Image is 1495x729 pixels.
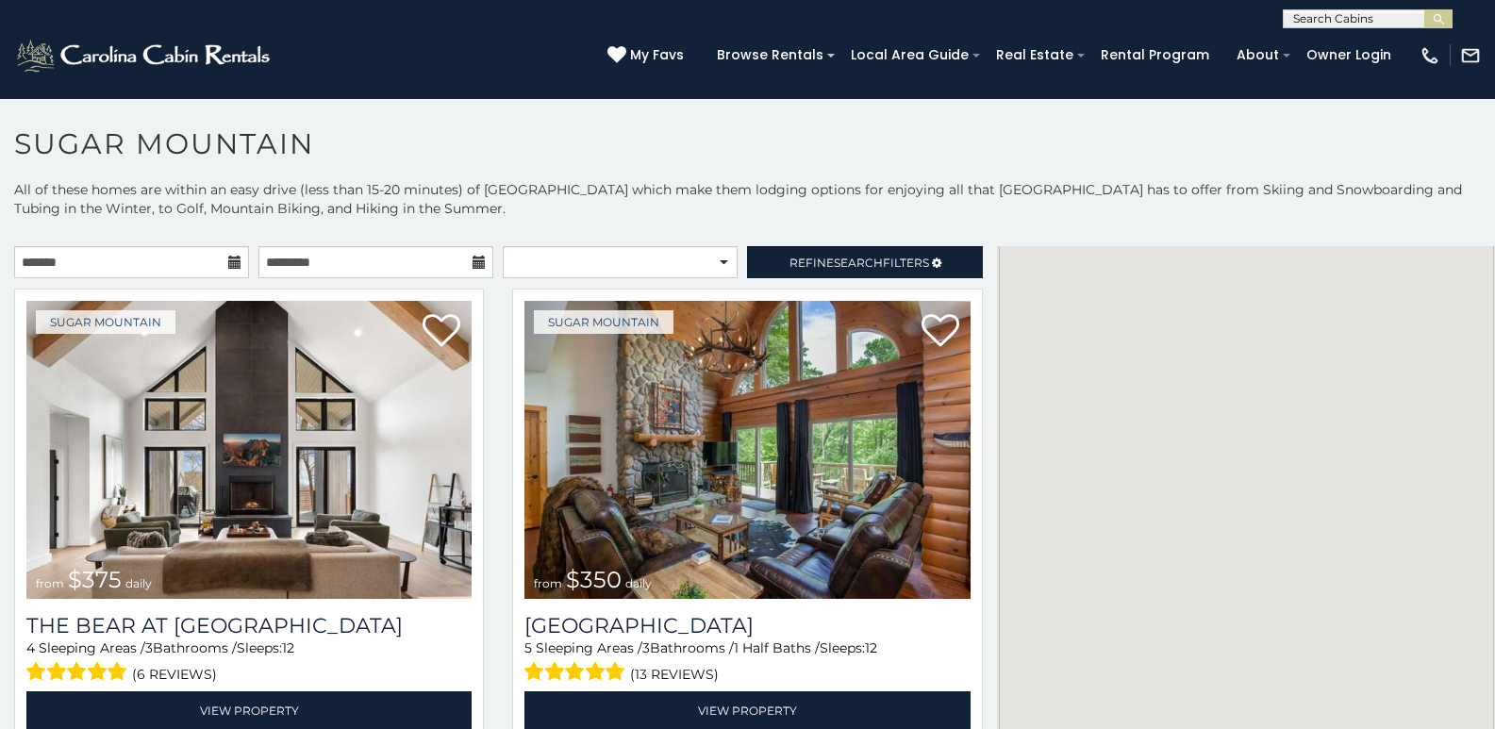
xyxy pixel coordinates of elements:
[534,576,562,590] span: from
[524,301,970,599] img: Grouse Moor Lodge
[14,37,275,75] img: White-1-2.png
[865,639,877,656] span: 12
[1091,41,1219,70] a: Rental Program
[68,566,122,593] span: $375
[282,639,294,656] span: 12
[789,256,929,270] span: Refine Filters
[36,576,64,590] span: from
[36,310,175,334] a: Sugar Mountain
[607,45,689,66] a: My Favs
[734,639,820,656] span: 1 Half Baths /
[834,256,883,270] span: Search
[132,662,217,687] span: (6 reviews)
[841,41,978,70] a: Local Area Guide
[524,613,970,638] h3: Grouse Moor Lodge
[625,576,652,590] span: daily
[423,312,460,352] a: Add to favorites
[1297,41,1401,70] a: Owner Login
[747,246,982,278] a: RefineSearchFilters
[1460,45,1481,66] img: mail-regular-white.png
[707,41,833,70] a: Browse Rentals
[145,639,153,656] span: 3
[630,45,684,65] span: My Favs
[26,613,472,638] h3: The Bear At Sugar Mountain
[26,613,472,638] a: The Bear At [GEOGRAPHIC_DATA]
[26,301,472,599] img: The Bear At Sugar Mountain
[534,310,673,334] a: Sugar Mountain
[524,301,970,599] a: Grouse Moor Lodge from $350 daily
[524,638,970,687] div: Sleeping Areas / Bathrooms / Sleeps:
[642,639,650,656] span: 3
[26,639,35,656] span: 4
[26,638,472,687] div: Sleeping Areas / Bathrooms / Sleeps:
[125,576,152,590] span: daily
[1420,45,1440,66] img: phone-regular-white.png
[987,41,1083,70] a: Real Estate
[26,301,472,599] a: The Bear At Sugar Mountain from $375 daily
[630,662,719,687] span: (13 reviews)
[524,639,532,656] span: 5
[566,566,622,593] span: $350
[1227,41,1288,70] a: About
[922,312,959,352] a: Add to favorites
[524,613,970,638] a: [GEOGRAPHIC_DATA]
